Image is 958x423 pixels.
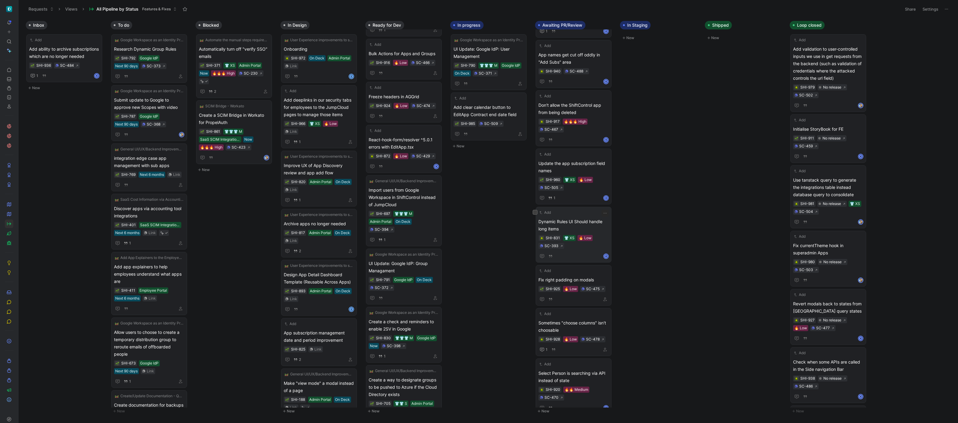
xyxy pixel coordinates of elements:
[200,38,203,42] img: 🛤️
[329,55,350,61] div: Admin Portal
[116,115,119,119] img: 🌱
[451,92,527,140] a: AddAdd clear calendar button to EditApp Contract end date fieldSC-509
[455,70,470,76] div: On Deck
[455,122,459,126] button: 🌱
[284,37,354,43] button: 🛤️User Experience improvements to support Google workspace as an IdP
[147,121,160,127] div: SC-368
[114,155,184,169] span: integration edge case app management with sub apps
[794,85,799,89] button: 🪲
[536,90,611,146] a: AddDon't allow the ShiftControl app from being deleted🔥🔥🔥 HighSC-467K
[396,219,410,225] div: On Deck
[823,84,841,90] div: No release
[454,45,524,60] span: UI Update: Google IdP: User Management
[417,103,430,109] div: SC-474
[538,28,549,35] button: 1
[564,119,586,125] div: 🔥🔥🔥 High
[114,146,184,152] button: 🛤️General UI/UX/Backend Improvements
[365,21,404,29] button: Ready for Dev
[370,155,374,158] img: 🪲
[604,79,608,84] div: K
[26,34,102,82] a: AddAdd ability to archive subscriptions which are no longer neededSC-4841K
[310,55,324,61] div: On Deck
[369,93,439,100] span: Freeze headers in AGGrid
[536,149,611,204] a: AddUpdate the app subscription field names👕 XS🔥 LowSC-5051K
[546,177,560,183] div: SHI-960
[416,153,430,159] div: SC-429
[546,119,560,125] div: SHI-917
[115,230,139,236] div: Next 6 months
[554,196,555,200] span: 1
[60,62,74,69] div: SC-484
[31,64,34,68] img: 🌱
[538,218,609,233] span: Dynamic Rules UI Should handle long items
[540,119,544,124] button: 🪲
[281,85,357,148] a: AddAdd deeplinks in our security tabs for employees to the JumpCloud pages to manage those items👕...
[538,160,609,174] span: Update the app subscription field names
[793,126,863,133] span: Initialise StoryBook for FE
[450,143,530,150] button: New
[36,62,51,69] div: SHI-936
[200,63,204,68] button: 🌱
[200,136,240,143] div: SaaS SCIM Integrations
[6,6,12,12] img: ShiftControl
[579,177,592,183] div: 🔥 Low
[285,180,289,184] div: 🌱
[299,198,301,202] span: 1
[200,104,203,108] img: 🛤️
[540,69,544,73] div: 🪲
[205,103,244,109] span: SCIM Bridge - Workato
[284,162,354,176] span: Improve UX of App Discovery review and app add flow
[455,63,459,68] div: 🌱
[370,179,373,183] img: 🛤️
[121,222,136,228] div: SHI-401
[794,136,799,140] div: 🌱
[480,62,497,69] div: 👕👕👕 M
[540,120,544,124] img: 🪲
[200,144,223,150] div: 🔥🔥🔥 High
[370,154,374,158] button: 🪲
[115,38,119,42] img: 🛤️
[224,129,242,135] div: 👕👕👕 M
[114,88,184,94] button: 🛤️Google Workspace as an Identity Provider (IdP) Integration
[140,113,158,119] div: Google IdP
[370,104,374,108] div: 🌱
[285,122,289,126] div: 🌱
[36,74,38,78] span: 1
[285,38,288,42] img: 🛤️
[370,212,374,216] img: 🌱
[115,89,119,93] img: 🛤️
[288,22,306,28] span: In Design
[285,57,289,60] img: 🪲
[290,153,353,159] span: User Experience improvements to support Google workspace as an IdP
[370,219,391,225] div: Admin Portal
[290,212,353,218] span: User Experience improvements to support Google workspace as an IdP
[538,43,552,49] button: Add
[375,178,438,184] span: General UI/UX/Backend Improvements
[290,37,353,43] span: User Experience improvements to support Google workspace as an IdP
[285,56,289,60] button: 🪲
[121,55,136,61] div: SHI-792
[793,117,806,123] button: Add
[115,56,119,60] button: 🌱
[264,156,269,160] img: avatar
[790,165,866,228] a: AddUse tanstack query to generate the integrations table instead database query to consolidate👕 X...
[620,34,700,42] button: New
[538,210,552,216] button: Add
[627,22,648,28] span: In Staging
[115,173,119,177] div: 🌱
[705,21,732,29] button: Shipped
[206,62,220,69] div: SHI-371
[394,60,407,66] div: 🔥 Low
[111,194,187,250] a: 🛤️SaaS Cost Information via Accounting IntegrationsDiscover apps via accounting tool integrations...
[115,114,119,119] div: 🌱
[795,137,798,140] img: 🌱
[795,202,798,206] img: 🪲
[542,22,582,28] span: Awaiting PR/Review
